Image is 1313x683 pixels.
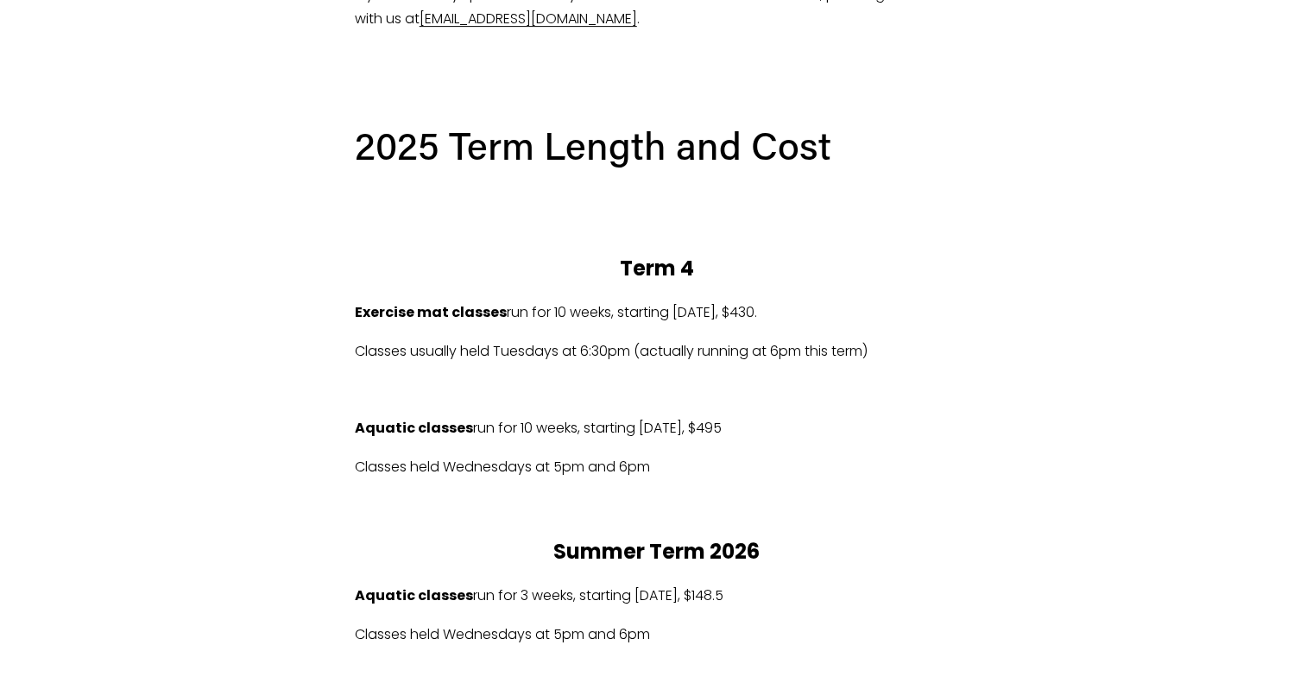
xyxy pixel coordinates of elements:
[355,300,959,326] p: run for 10 weeks, starting [DATE], $430.
[355,418,473,438] strong: Aquatic classes
[619,254,693,282] strong: Term 4
[355,120,959,170] h2: 2025 Term Length and Cost
[553,537,760,566] strong: Summer Term 2026
[420,9,637,28] a: [EMAIL_ADDRESS][DOMAIN_NAME]
[355,416,959,441] p: run for 10 weeks, starting [DATE], $495
[355,455,959,480] p: Classes held Wednesdays at 5pm and 6pm
[355,585,473,605] strong: Aquatic classes
[355,302,507,322] strong: Exercise mat classes
[355,339,959,364] p: Classes usually held Tuesdays at 6:30pm (actually running at 6pm this term)
[355,584,959,609] p: run for 3 weeks, starting [DATE], $148.5
[355,623,959,648] p: Classes held Wednesdays at 5pm and 6pm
